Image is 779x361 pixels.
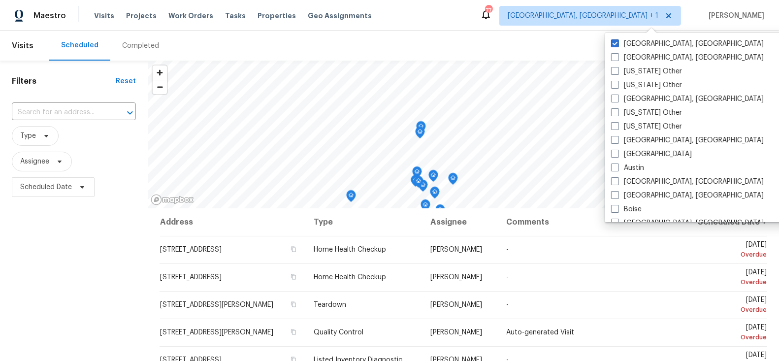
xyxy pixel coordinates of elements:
div: Map marker [435,204,445,220]
span: Maestro [33,11,66,21]
span: Home Health Checkup [314,246,386,253]
span: [STREET_ADDRESS][PERSON_NAME] [160,301,273,308]
span: Quality Control [314,329,363,336]
span: Scheduled Date [20,182,72,192]
div: Map marker [430,187,440,202]
span: [PERSON_NAME] [430,274,482,281]
button: Open [123,106,137,120]
span: - [506,301,509,308]
canvas: Map [148,61,779,208]
label: [GEOGRAPHIC_DATA], [GEOGRAPHIC_DATA] [611,177,764,187]
span: Assignee [20,157,49,166]
div: Overdue [688,305,767,315]
span: Geo Assignments [308,11,372,21]
label: Austin [611,163,644,173]
div: Map marker [421,199,430,215]
div: Map marker [428,170,438,185]
span: [STREET_ADDRESS] [160,246,222,253]
span: - [506,274,509,281]
span: [PERSON_NAME] [430,301,482,308]
button: Zoom in [153,66,167,80]
label: [US_STATE] Other [611,80,682,90]
div: Reset [116,76,136,86]
span: Tasks [225,12,246,19]
span: Properties [258,11,296,21]
span: Auto-generated Visit [506,329,574,336]
span: Projects [126,11,157,21]
th: Address [160,208,306,236]
div: Map marker [415,127,425,142]
span: Visits [12,35,33,57]
div: Map marker [414,176,423,191]
span: Visits [94,11,114,21]
label: Boise [611,204,642,214]
span: [GEOGRAPHIC_DATA], [GEOGRAPHIC_DATA] + 1 [508,11,658,21]
label: [GEOGRAPHIC_DATA], [GEOGRAPHIC_DATA] [611,94,764,104]
button: Copy Address [289,328,298,336]
label: [GEOGRAPHIC_DATA], [GEOGRAPHIC_DATA] [611,135,764,145]
span: [STREET_ADDRESS][PERSON_NAME] [160,329,273,336]
label: [US_STATE] Other [611,108,682,118]
div: Overdue [688,332,767,342]
span: - [506,246,509,253]
span: [DATE] [688,296,767,315]
span: Teardown [314,301,346,308]
button: Zoom out [153,80,167,94]
label: [GEOGRAPHIC_DATA] [611,149,692,159]
span: Type [20,131,36,141]
div: Map marker [412,166,422,182]
input: Search for an address... [12,105,108,120]
span: [PERSON_NAME] [705,11,764,21]
span: Work Orders [168,11,213,21]
button: Copy Address [289,300,298,309]
label: [US_STATE] Other [611,122,682,131]
th: Assignee [422,208,498,236]
h1: Filters [12,76,116,86]
label: [GEOGRAPHIC_DATA], [GEOGRAPHIC_DATA] [611,39,764,49]
span: [DATE] [688,324,767,342]
label: [US_STATE] Other [611,66,682,76]
div: Map marker [346,190,356,205]
label: [GEOGRAPHIC_DATA], [GEOGRAPHIC_DATA] [611,53,764,63]
span: [PERSON_NAME] [430,246,482,253]
button: Copy Address [289,272,298,281]
div: Map marker [448,173,458,188]
th: Comments [498,208,681,236]
th: Type [306,208,423,236]
div: Completed [122,41,159,51]
button: Copy Address [289,245,298,254]
div: Overdue [688,277,767,287]
label: [GEOGRAPHIC_DATA], [GEOGRAPHIC_DATA] [611,191,764,200]
div: Overdue [688,250,767,260]
label: [GEOGRAPHIC_DATA], [GEOGRAPHIC_DATA] [611,218,764,228]
div: 77 [485,6,492,16]
span: [STREET_ADDRESS] [160,274,222,281]
span: [DATE] [688,241,767,260]
th: Scheduled Date ↑ [681,208,767,236]
span: Home Health Checkup [314,274,386,281]
span: [DATE] [688,269,767,287]
div: Map marker [411,175,421,190]
span: [PERSON_NAME] [430,329,482,336]
a: Mapbox homepage [151,194,194,205]
div: Map marker [416,121,426,136]
div: Scheduled [61,40,98,50]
